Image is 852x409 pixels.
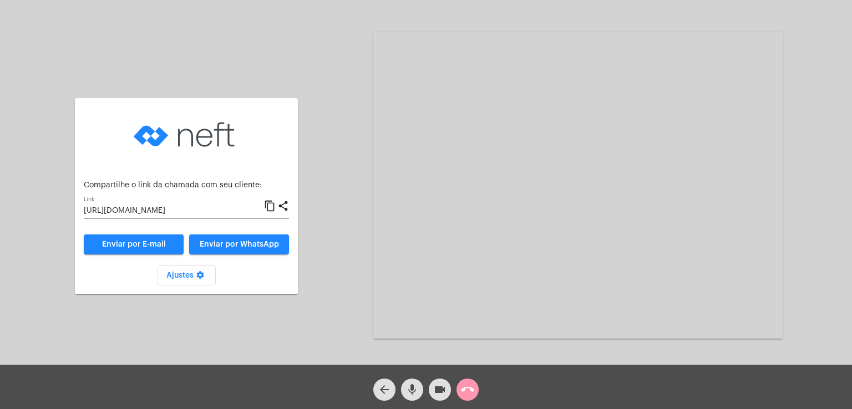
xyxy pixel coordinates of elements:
span: Enviar por WhatsApp [200,241,279,248]
mat-icon: content_copy [264,200,276,213]
img: logo-neft-novo-2.png [131,107,242,162]
span: Enviar por E-mail [102,241,166,248]
mat-icon: settings [194,270,207,284]
mat-icon: arrow_back [378,383,391,396]
span: Ajustes [166,272,207,279]
mat-icon: videocam [433,383,447,396]
mat-icon: call_end [461,383,474,396]
a: Enviar por E-mail [84,234,184,254]
mat-icon: share [277,200,289,213]
p: Compartilhe o link da chamada com seu cliente: [84,181,289,190]
mat-icon: mic [405,383,419,396]
button: Ajustes [158,265,216,285]
button: Enviar por WhatsApp [189,234,289,254]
